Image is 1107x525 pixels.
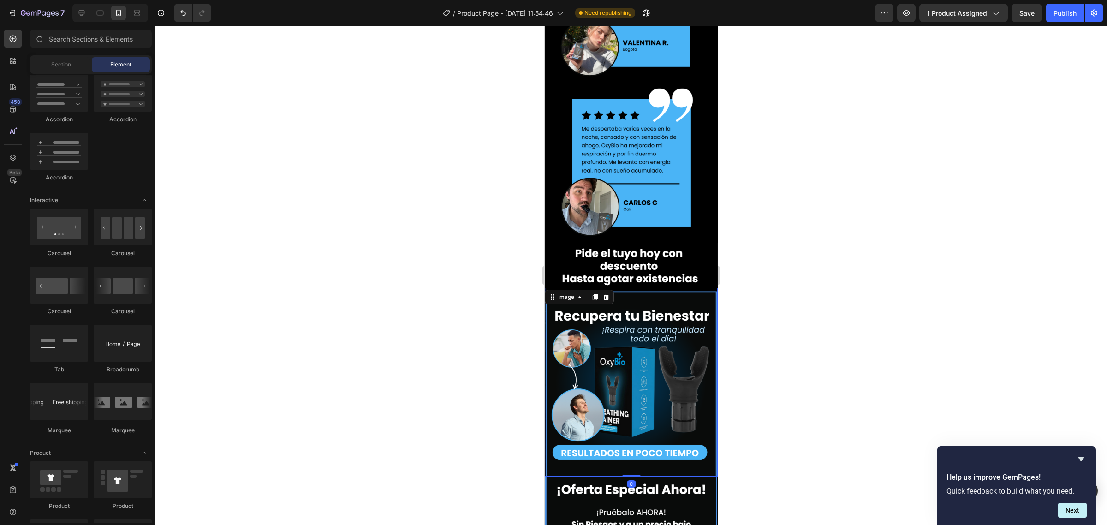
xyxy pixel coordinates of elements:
[94,426,152,435] div: Marquee
[946,453,1087,518] div: Help us improve GemPages!
[453,8,455,18] span: /
[137,446,152,460] span: Toggle open
[94,365,152,374] div: Breadcrumb
[110,60,131,69] span: Element
[1046,4,1084,22] button: Publish
[919,4,1008,22] button: 1 product assigned
[584,9,631,17] span: Need republishing
[4,4,69,22] button: 7
[94,502,152,510] div: Product
[30,196,58,204] span: Interactive
[94,115,152,124] div: Accordion
[545,26,718,525] iframe: Design area
[94,249,152,257] div: Carousel
[30,365,88,374] div: Tab
[7,169,22,176] div: Beta
[94,307,152,316] div: Carousel
[30,249,88,257] div: Carousel
[30,426,88,435] div: Marquee
[30,307,88,316] div: Carousel
[457,8,553,18] span: Product Page - [DATE] 11:54:46
[946,472,1087,483] h2: Help us improve GemPages!
[1012,4,1042,22] button: Save
[1076,453,1087,465] button: Hide survey
[30,502,88,510] div: Product
[927,8,987,18] span: 1 product assigned
[137,193,152,208] span: Toggle open
[1019,9,1035,17] span: Save
[1053,8,1077,18] div: Publish
[946,487,1087,495] p: Quick feedback to build what you need.
[1058,503,1087,518] button: Next question
[30,173,88,182] div: Accordion
[60,7,65,18] p: 7
[9,98,22,106] div: 450
[30,30,152,48] input: Search Sections & Elements
[30,449,51,457] span: Product
[51,60,71,69] span: Section
[174,4,211,22] div: Undo/Redo
[30,115,88,124] div: Accordion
